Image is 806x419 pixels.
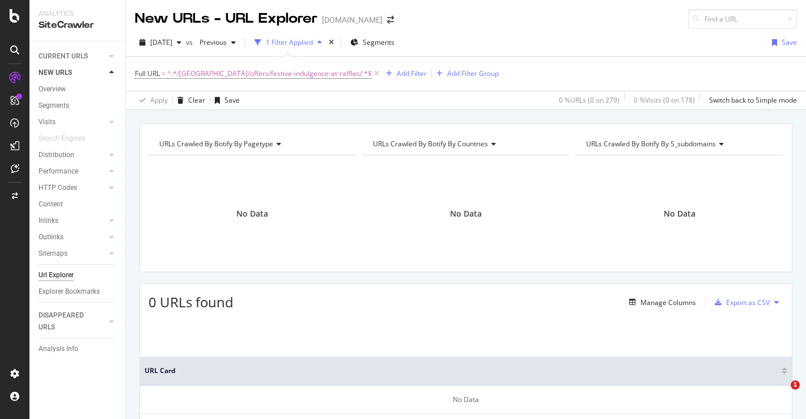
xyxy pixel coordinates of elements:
[664,208,695,219] span: No Data
[710,293,770,311] button: Export as CSV
[210,91,240,109] button: Save
[135,33,186,52] button: [DATE]
[791,380,800,390] span: 1
[397,69,427,78] div: Add Filter
[224,95,240,105] div: Save
[39,133,86,145] div: Search Engines
[39,215,106,227] a: Inlinks
[373,139,488,149] span: URLs Crawled By Botify By countries
[625,295,696,309] button: Manage Columns
[186,37,195,47] span: vs
[39,286,100,298] div: Explorer Bookmarks
[195,37,227,47] span: Previous
[387,16,394,24] div: arrow-right-arrow-left
[326,37,336,48] div: times
[39,231,106,243] a: Outlinks
[250,33,326,52] button: 1 Filter Applied
[135,91,168,109] button: Apply
[39,116,56,128] div: Visits
[39,116,106,128] a: Visits
[705,91,797,109] button: Switch back to Simple mode
[450,208,482,219] span: No Data
[162,69,166,78] span: =
[149,293,234,311] span: 0 URLs found
[782,37,797,47] div: Save
[39,182,77,194] div: HTTP Codes
[173,91,205,109] button: Clear
[709,95,797,105] div: Switch back to Simple mode
[39,198,63,210] div: Content
[39,182,106,194] a: HTTP Codes
[39,269,117,281] a: Url Explorer
[322,14,383,26] div: [DOMAIN_NAME]
[39,83,66,95] div: Overview
[157,135,346,153] h4: URLs Crawled By Botify By pagetype
[135,69,160,78] span: Full URL
[39,248,67,260] div: Sitemaps
[39,83,117,95] a: Overview
[39,166,78,177] div: Performance
[371,135,560,153] h4: URLs Crawled By Botify By countries
[39,343,117,355] a: Analysis Info
[39,149,106,161] a: Distribution
[159,139,273,149] span: URLs Crawled By Botify By pagetype
[381,67,427,81] button: Add Filter
[266,37,313,47] div: 1 Filter Applied
[363,37,394,47] span: Segments
[767,380,795,408] iframe: Intercom live chat
[188,95,205,105] div: Clear
[640,298,696,307] div: Manage Columns
[346,33,399,52] button: Segments
[39,269,74,281] div: Url Explorer
[767,33,797,52] button: Save
[39,310,106,333] a: DISAPPEARED URLS
[39,286,117,298] a: Explorer Bookmarks
[145,366,779,376] span: URL Card
[140,386,792,414] div: No Data
[39,149,74,161] div: Distribution
[150,37,172,47] span: 2025 Aug. 1st
[726,298,770,307] div: Export as CSV
[236,208,268,219] span: No Data
[39,215,58,227] div: Inlinks
[39,100,69,112] div: Segments
[39,100,117,112] a: Segments
[39,248,106,260] a: Sitemaps
[167,66,372,82] span: ^.*/[GEOGRAPHIC_DATA]/offers/festive-indulgence-at-raffles/.*$
[39,67,106,79] a: NEW URLS
[150,95,168,105] div: Apply
[39,9,116,19] div: Analytics
[586,139,716,149] span: URLs Crawled By Botify By s_subdomains
[39,19,116,32] div: SiteCrawler
[39,50,88,62] div: CURRENT URLS
[39,166,106,177] a: Performance
[634,95,695,105] div: 0 % Visits ( 0 on 178 )
[39,67,72,79] div: NEW URLS
[135,9,317,28] div: New URLs - URL Explorer
[39,343,78,355] div: Analysis Info
[195,33,240,52] button: Previous
[39,310,96,333] div: DISAPPEARED URLS
[688,9,797,29] input: Find a URL
[39,133,97,145] a: Search Engines
[39,198,117,210] a: Content
[447,69,499,78] div: Add Filter Group
[559,95,620,105] div: 0 % URLs ( 0 on 279 )
[584,135,773,153] h4: URLs Crawled By Botify By s_subdomains
[39,50,106,62] a: CURRENT URLS
[432,67,499,81] button: Add Filter Group
[39,231,63,243] div: Outlinks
